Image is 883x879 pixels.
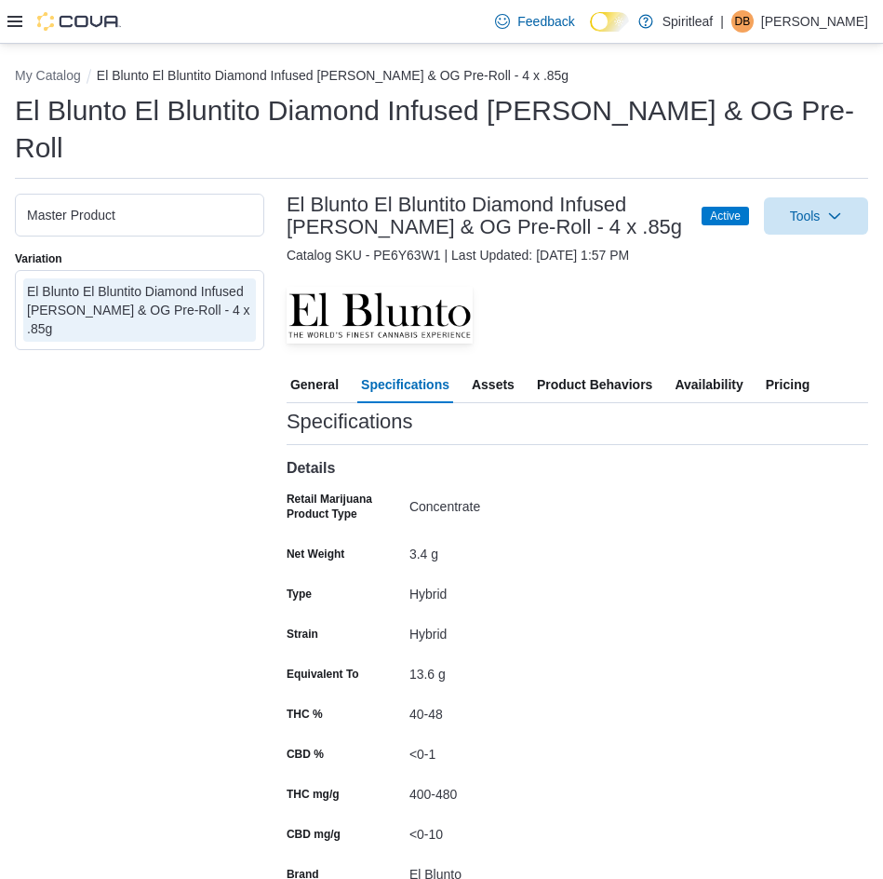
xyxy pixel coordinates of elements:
[761,10,868,33] p: [PERSON_NAME]
[590,12,629,32] input: Dark Mode
[361,366,449,403] span: Specifications
[537,366,652,403] span: Product Behaviors
[290,366,339,403] span: General
[287,547,344,561] label: Net Weight
[287,194,683,238] h3: El Blunto El Bluntito Diamond Infused [PERSON_NAME] & OG Pre-Roll - 4 x .85g
[15,251,62,266] label: Variation
[287,246,868,264] div: Catalog SKU - PE6Y63W1 | Last Updated: [DATE] 1:57 PM
[409,579,659,602] div: Hybrid
[287,287,473,344] img: Image for El Blunto El Bluntito Diamond Infused Tiffany & OG Pre-Roll - 4 x .85g
[409,492,659,514] div: Concentrate
[15,66,868,88] nav: An example of EuiBreadcrumbs
[472,366,515,403] span: Assets
[27,206,252,224] div: Master Product
[710,208,741,224] span: Active
[766,366,809,403] span: Pricing
[731,10,754,33] div: David B
[287,707,323,722] label: THC %
[409,699,659,722] div: 40-48
[15,92,868,167] h1: El Blunto El Bluntito Diamond Infused [PERSON_NAME] & OG Pre-Roll
[720,10,724,33] p: |
[409,659,659,682] div: 13.6 g
[287,627,318,642] label: Strain
[287,787,340,802] label: THC mg/g
[287,667,359,682] label: Equivalent To
[409,619,659,642] div: Hybrid
[409,819,659,842] div: <0-10
[287,747,324,762] label: CBD %
[287,492,402,521] label: Retail Marijuana Product Type
[488,3,582,40] a: Feedback
[287,587,312,602] label: Type
[764,197,868,235] button: Tools
[735,10,751,33] span: DB
[27,282,252,338] div: El Blunto El Bluntito Diamond Infused [PERSON_NAME] & OG Pre-Roll - 4 x .85g
[590,32,591,33] span: Dark Mode
[517,12,574,31] span: Feedback
[790,207,821,225] span: Tools
[702,207,749,225] span: Active
[662,10,713,33] p: Spiritleaf
[675,366,743,403] span: Availability
[287,827,341,842] label: CBD mg/g
[287,411,413,433] h3: Specifications
[37,12,121,31] img: Cova
[15,68,81,83] button: My Catalog
[409,779,659,802] div: 400-480
[409,739,659,762] div: <0-1
[287,460,868,477] h4: Details
[97,68,569,83] button: El Blunto El Bluntito Diamond Infused [PERSON_NAME] & OG Pre-Roll - 4 x .85g
[409,539,659,561] div: 3.4 g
